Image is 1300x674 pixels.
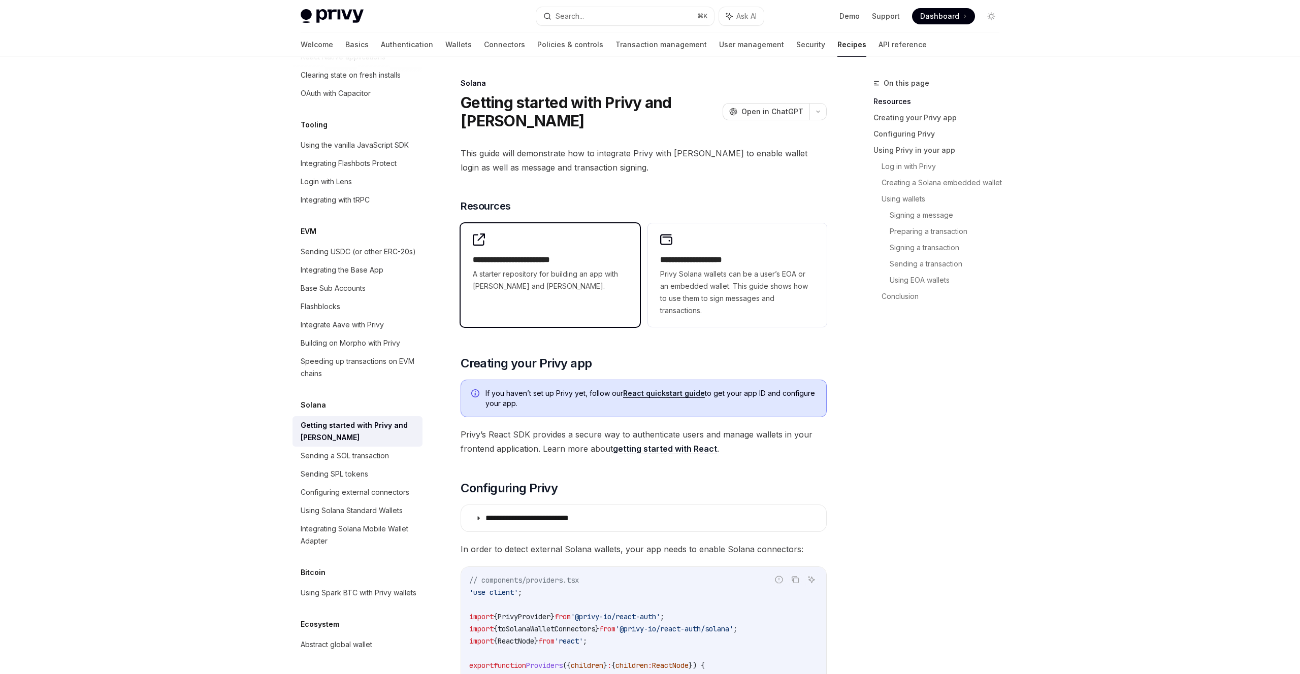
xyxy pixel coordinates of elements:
div: Login with Lens [301,176,352,188]
a: Resources [873,93,1007,110]
a: Welcome [301,32,333,57]
span: export [469,661,494,670]
span: Open in ChatGPT [741,107,803,117]
button: Ask AI [719,7,764,25]
button: Report incorrect code [772,573,786,586]
a: Creating your Privy app [873,110,1007,126]
span: from [538,636,555,646]
a: Security [796,32,825,57]
span: Privy’s React SDK provides a secure way to authenticate users and manage wallets in your frontend... [461,427,827,456]
a: Integrating Flashbots Protect [292,154,422,173]
span: On this page [884,77,929,89]
div: Solana [461,78,827,88]
span: ({ [563,661,571,670]
div: Integrating the Base App [301,264,383,276]
button: Copy the contents from the code block [789,573,802,586]
div: OAuth with Capacitor [301,87,371,99]
span: 'use client' [469,588,518,597]
span: '@privy-io/react-auth' [571,612,660,621]
span: Creating your Privy app [461,355,592,372]
span: { [494,636,498,646]
span: PrivyProvider [498,612,550,621]
a: Flashblocks [292,297,422,316]
h5: EVM [301,225,316,238]
a: Support [872,11,900,21]
span: Ask AI [736,11,757,21]
a: React quickstart guide [623,389,705,398]
span: : [648,661,652,670]
a: Sending a transaction [890,256,1007,272]
span: : [607,661,611,670]
span: children [571,661,603,670]
a: Integrating Solana Mobile Wallet Adapter [292,520,422,550]
a: Clearing state on fresh installs [292,66,422,84]
a: Wallets [445,32,472,57]
div: Getting started with Privy and [PERSON_NAME] [301,419,416,444]
div: Flashblocks [301,300,340,313]
span: Providers [526,661,563,670]
a: OAuth with Capacitor [292,84,422,103]
span: ; [660,612,664,621]
a: Login with Lens [292,173,422,191]
div: Using Solana Standard Wallets [301,504,403,517]
span: Privy Solana wallets can be a user’s EOA or an embedded wallet. This guide shows how to use them ... [660,268,815,317]
div: Using the vanilla JavaScript SDK [301,139,409,151]
div: Sending a SOL transaction [301,450,389,462]
div: Configuring external connectors [301,486,409,498]
span: children [615,661,648,670]
h5: Bitcoin [301,566,326,579]
svg: Info [471,389,481,399]
a: Creating a Solana embedded wallet [882,175,1007,191]
span: 'react' [555,636,583,646]
div: Integrating Flashbots Protect [301,157,397,170]
span: // components/providers.tsx [469,576,579,585]
a: Basics [345,32,369,57]
span: If you haven’t set up Privy yet, follow our to get your app ID and configure your app. [485,388,816,409]
span: { [611,661,615,670]
div: Using Spark BTC with Privy wallets [301,587,416,599]
a: getting started with React [613,444,717,454]
a: Using Spark BTC with Privy wallets [292,584,422,602]
a: API reference [879,32,927,57]
span: ReactNode [498,636,534,646]
a: Using Solana Standard Wallets [292,501,422,520]
div: Base Sub Accounts [301,282,366,294]
div: Speeding up transactions on EVM chains [301,355,416,380]
span: Dashboard [920,11,959,21]
span: } [603,661,607,670]
button: Toggle dark mode [983,8,999,24]
a: Speeding up transactions on EVM chains [292,352,422,383]
a: Base Sub Accounts [292,279,422,297]
span: from [555,612,571,621]
span: import [469,612,494,621]
div: Building on Morpho with Privy [301,337,400,349]
span: from [599,624,615,633]
a: Configuring external connectors [292,483,422,501]
span: toSolanaWalletConnectors [498,624,595,633]
span: { [494,612,498,621]
a: Configuring Privy [873,126,1007,142]
a: Using wallets [882,191,1007,207]
span: } [534,636,538,646]
div: Abstract global wallet [301,638,372,651]
h1: Getting started with Privy and [PERSON_NAME] [461,93,719,130]
div: Integrating with tRPC [301,194,370,206]
a: Preparing a transaction [890,223,1007,240]
a: Integrating the Base App [292,261,422,279]
div: Integrate Aave with Privy [301,319,384,331]
a: Abstract global wallet [292,635,422,654]
div: Clearing state on fresh installs [301,69,401,81]
span: import [469,636,494,646]
a: Integrate Aave with Privy [292,316,422,334]
a: Getting started with Privy and [PERSON_NAME] [292,416,422,447]
img: light logo [301,9,364,23]
a: Using Privy in your app [873,142,1007,158]
a: User management [719,32,784,57]
a: Dashboard [912,8,975,24]
a: Log in with Privy [882,158,1007,175]
div: Integrating Solana Mobile Wallet Adapter [301,523,416,547]
a: Integrating with tRPC [292,191,422,209]
span: ; [733,624,737,633]
span: } [550,612,555,621]
span: Resources [461,199,511,213]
